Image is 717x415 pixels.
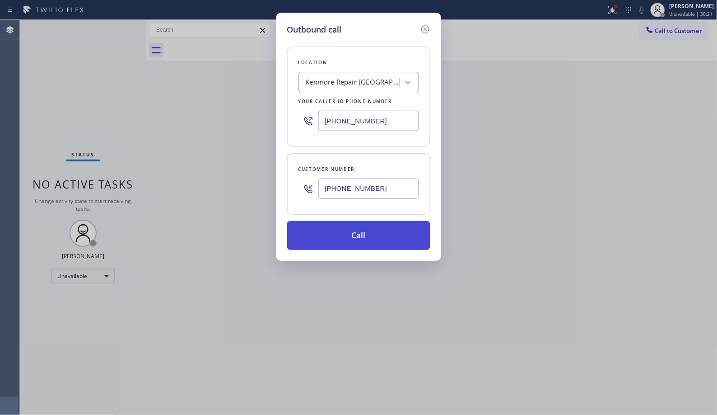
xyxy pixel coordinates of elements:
[318,111,419,131] input: (123) 456-7890
[287,24,342,36] h5: Outbound call
[306,77,400,88] div: Kenmore Repair [GEOGRAPHIC_DATA]
[287,221,430,250] button: Call
[298,165,419,174] div: Customer number
[298,97,419,106] div: Your caller id phone number
[298,58,419,67] div: Location
[318,179,419,199] input: (123) 456-7890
